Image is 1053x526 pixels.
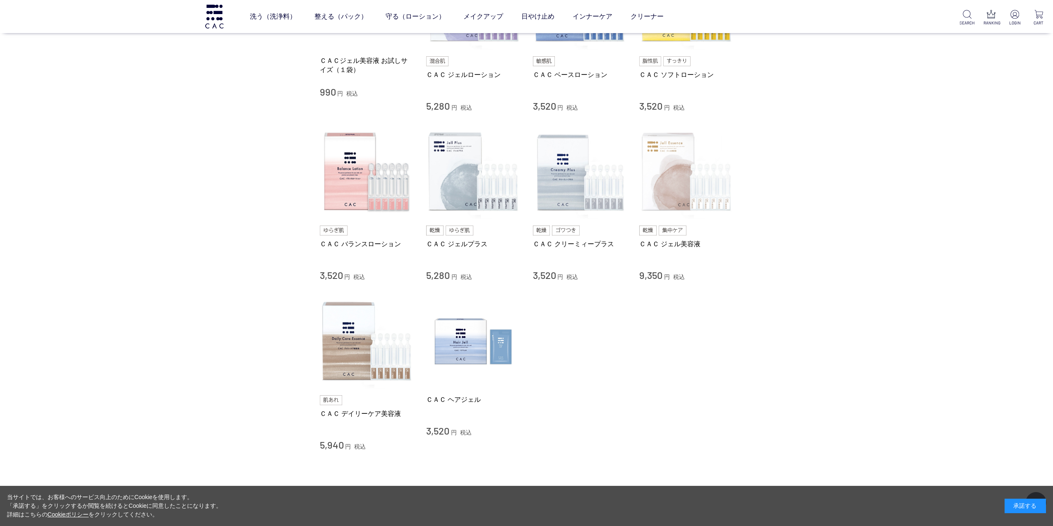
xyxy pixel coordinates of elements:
[566,274,578,280] span: 税込
[983,10,999,26] a: RANKING
[461,274,472,280] span: 税込
[983,20,999,26] p: RANKING
[7,493,222,519] div: 当サイトでは、お客様へのサービス向上のためにCookieを使用します。 「承諾する」をクリックするか閲覧を続けるとCookieに同意したことになります。 詳細はこちらの をクリックしてください。
[320,240,414,248] a: ＣＡＣ バランスローション
[426,100,450,112] span: 5,280
[673,274,685,280] span: 税込
[533,70,627,79] a: ＣＡＣ ベースローション
[461,104,472,111] span: 税込
[533,100,556,112] span: 3,520
[426,70,521,79] a: ＣＡＣ ジェルローション
[426,56,449,66] img: 混合肌
[673,104,685,111] span: 税込
[48,511,89,518] a: Cookieポリシー
[451,104,457,111] span: 円
[346,90,358,97] span: 税込
[320,294,414,389] img: ＣＡＣ デイリーケア美容液
[426,395,521,404] a: ＣＡＣ ヘアジェル
[639,100,662,112] span: 3,520
[639,240,734,248] a: ＣＡＣ ジェル美容液
[337,90,343,97] span: 円
[521,5,554,28] a: 日やけ止め
[426,226,444,235] img: 乾燥
[204,5,225,28] img: logo
[320,395,342,405] img: 肌あれ
[533,56,555,66] img: 敏感肌
[426,294,521,389] img: ＣＡＣ ヘアジェル
[1007,20,1022,26] p: LOGIN
[386,5,445,28] a: 守る（ローション）
[959,20,975,26] p: SEARCH
[320,86,336,98] span: 990
[353,274,365,280] span: 税込
[1007,10,1022,26] a: LOGIN
[631,5,664,28] a: クリーナー
[451,429,457,436] span: 円
[533,269,556,281] span: 3,520
[664,274,670,280] span: 円
[1031,10,1046,26] a: CART
[639,269,662,281] span: 9,350
[573,5,612,28] a: インナーケア
[320,439,344,451] span: 5,940
[344,274,350,280] span: 円
[354,443,366,450] span: 税込
[320,125,414,219] img: ＣＡＣ バランスローション
[664,104,670,111] span: 円
[320,226,348,235] img: ゆらぎ肌
[426,269,450,281] span: 5,280
[659,226,687,235] img: 集中ケア
[320,409,414,418] a: ＣＡＣ デイリーケア美容液
[1031,20,1046,26] p: CART
[320,269,343,281] span: 3,520
[639,56,661,66] img: 脂性肌
[426,240,521,248] a: ＣＡＣ ジェルプラス
[533,240,627,248] a: ＣＡＣ クリーミィープラス
[557,274,563,280] span: 円
[552,226,580,235] img: ゴワつき
[533,125,627,219] img: ＣＡＣ クリーミィープラス
[451,274,457,280] span: 円
[1005,499,1046,513] div: 承諾する
[639,125,734,219] img: ＣＡＣ ジェル美容液
[463,5,503,28] a: メイクアップ
[314,5,367,28] a: 整える（パック）
[250,5,296,28] a: 洗う（洗浄料）
[426,425,449,437] span: 3,520
[320,56,414,74] a: ＣＡＣジェル美容液 お試しサイズ（１袋）
[345,443,351,450] span: 円
[639,226,657,235] img: 乾燥
[446,226,474,235] img: ゆらぎ肌
[959,10,975,26] a: SEARCH
[426,125,521,219] img: ＣＡＣ ジェルプラス
[566,104,578,111] span: 税込
[663,56,691,66] img: すっきり
[639,70,734,79] a: ＣＡＣ ソフトローション
[557,104,563,111] span: 円
[533,226,550,235] img: 乾燥
[460,429,472,436] span: 税込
